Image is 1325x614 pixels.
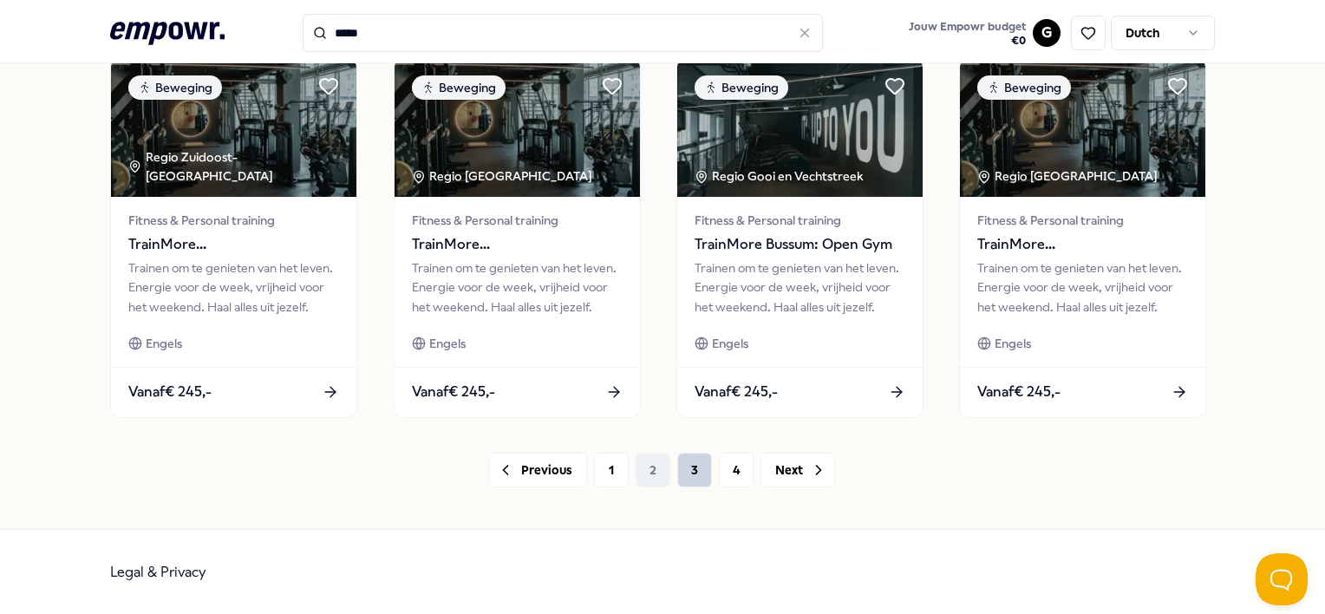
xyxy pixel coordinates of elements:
span: Vanaf € 245,- [128,381,212,403]
button: Previous [489,453,587,487]
a: package imageBewegingRegio Gooi en Vechtstreek Fitness & Personal trainingTrainMore Bussum: Open ... [676,57,924,418]
div: Trainen om te genieten van het leven. Energie voor de week, vrijheid voor het weekend. Haal alles... [128,258,339,317]
button: G [1033,19,1061,47]
div: Trainen om te genieten van het leven. Energie voor de week, vrijheid voor het weekend. Haal alles... [695,258,905,317]
span: TrainMore [GEOGRAPHIC_DATA]: Open Gym [128,233,339,256]
span: Engels [429,334,466,353]
span: Engels [995,334,1031,353]
span: Jouw Empowr budget [909,20,1026,34]
span: Vanaf € 245,- [695,381,778,403]
span: Fitness & Personal training [412,211,623,230]
div: Regio Gooi en Vechtstreek [695,167,865,186]
button: Next [760,453,835,487]
button: 3 [677,453,712,487]
div: Beweging [695,75,788,100]
span: Engels [712,334,748,353]
a: package imageBewegingRegio [GEOGRAPHIC_DATA] Fitness & Personal trainingTrainMore [GEOGRAPHIC_DAT... [959,57,1206,418]
div: Trainen om te genieten van het leven. Energie voor de week, vrijheid voor het weekend. Haal alles... [977,258,1188,317]
img: package image [395,58,640,197]
span: Vanaf € 245,- [412,381,495,403]
span: TrainMore [GEOGRAPHIC_DATA]: Open Gym [977,233,1188,256]
a: package imageBewegingRegio [GEOGRAPHIC_DATA] Fitness & Personal trainingTrainMore [GEOGRAPHIC_DAT... [394,57,641,418]
button: 1 [594,453,629,487]
a: Legal & Privacy [110,564,206,580]
iframe: Help Scout Beacon - Open [1256,553,1308,605]
img: package image [960,58,1205,197]
button: Jouw Empowr budget€0 [905,16,1029,51]
span: Fitness & Personal training [128,211,339,230]
span: TrainMore [GEOGRAPHIC_DATA]: Open Gym [412,233,623,256]
span: € 0 [909,34,1026,48]
button: 4 [719,453,754,487]
div: Regio [GEOGRAPHIC_DATA] [412,167,595,186]
div: Beweging [412,75,506,100]
span: Fitness & Personal training [977,211,1188,230]
a: Jouw Empowr budget€0 [902,15,1033,51]
a: package imageBewegingRegio Zuidoost-[GEOGRAPHIC_DATA] Fitness & Personal trainingTrainMore [GEOGR... [110,57,357,418]
span: TrainMore Bussum: Open Gym [695,233,905,256]
img: package image [677,58,923,197]
div: Trainen om te genieten van het leven. Energie voor de week, vrijheid voor het weekend. Haal alles... [412,258,623,317]
span: Engels [146,334,182,353]
div: Beweging [977,75,1071,100]
div: Regio Zuidoost-[GEOGRAPHIC_DATA] [128,147,356,186]
img: package image [111,58,356,197]
span: Vanaf € 245,- [977,381,1061,403]
div: Regio [GEOGRAPHIC_DATA] [977,167,1160,186]
span: Fitness & Personal training [695,211,905,230]
div: Beweging [128,75,222,100]
input: Search for products, categories or subcategories [303,14,823,52]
